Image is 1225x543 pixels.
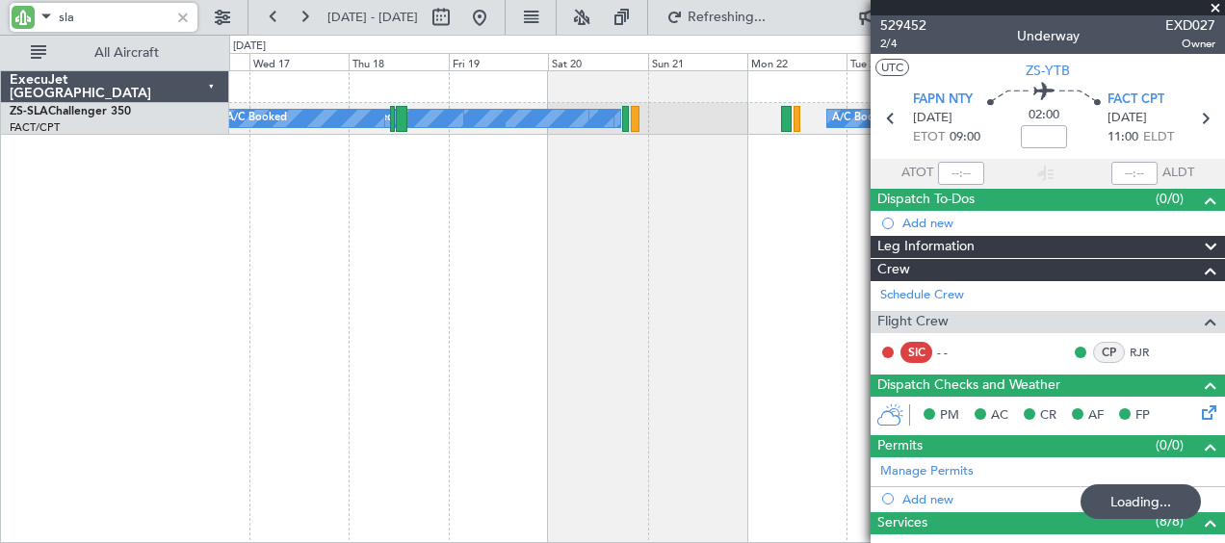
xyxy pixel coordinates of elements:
span: [DATE] [913,109,952,128]
span: Dispatch Checks and Weather [877,375,1060,397]
span: Refreshing... [687,11,768,24]
span: 02:00 [1029,106,1059,125]
a: RJR [1130,344,1173,361]
span: Flight Crew [877,311,949,333]
span: EXD027 [1165,15,1215,36]
span: ATOT [901,164,933,183]
div: Thu 18 [349,53,448,70]
span: [DATE] - [DATE] [327,9,418,26]
button: All Aircraft [21,38,209,68]
span: Dispatch To-Dos [877,189,975,211]
span: 529452 [880,15,926,36]
span: 2/4 [880,36,926,52]
button: Refreshing... [658,2,773,33]
span: Leg Information [877,236,975,258]
a: Manage Permits [880,462,974,481]
div: Mon 22 [747,53,847,70]
span: FP [1135,406,1150,426]
span: Owner [1165,36,1215,52]
input: A/C (Reg. or Type) [59,3,169,32]
span: 11:00 [1108,128,1138,147]
span: [DATE] [1108,109,1147,128]
span: (0/0) [1156,189,1184,209]
input: --:-- [938,162,984,185]
span: ELDT [1143,128,1174,147]
span: ETOT [913,128,945,147]
div: Sat 20 [548,53,647,70]
span: ZS-YTB [1026,61,1070,81]
div: Loading... [1081,484,1201,519]
div: Tue 23 [847,53,946,70]
span: AF [1088,406,1104,426]
span: Permits [877,435,923,457]
a: FACT/CPT [10,120,60,135]
a: ZS-SLAChallenger 350 [10,106,131,117]
span: 09:00 [950,128,980,147]
div: Add new [902,491,1215,507]
span: AC [991,406,1008,426]
span: PM [940,406,959,426]
div: Sun 21 [648,53,747,70]
span: FACT CPT [1108,90,1164,110]
div: Fri 19 [449,53,548,70]
div: - - [937,344,980,361]
span: ALDT [1162,164,1194,183]
span: ZS-SLA [10,106,48,117]
span: (0/0) [1156,435,1184,455]
div: CP [1093,342,1125,363]
div: SIC [900,342,932,363]
div: A/C Booked [226,104,287,133]
span: Services [877,512,927,534]
span: CR [1040,406,1056,426]
div: Underway [1017,26,1080,46]
span: FAPN NTY [913,90,973,110]
span: All Aircraft [50,46,203,60]
div: [DATE] [233,39,266,55]
span: (8/8) [1156,511,1184,531]
div: A/C Booked [832,104,893,133]
div: Wed 17 [249,53,349,70]
a: Schedule Crew [880,286,964,305]
span: Crew [877,259,910,281]
div: Add new [902,215,1215,231]
button: UTC [875,59,909,76]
